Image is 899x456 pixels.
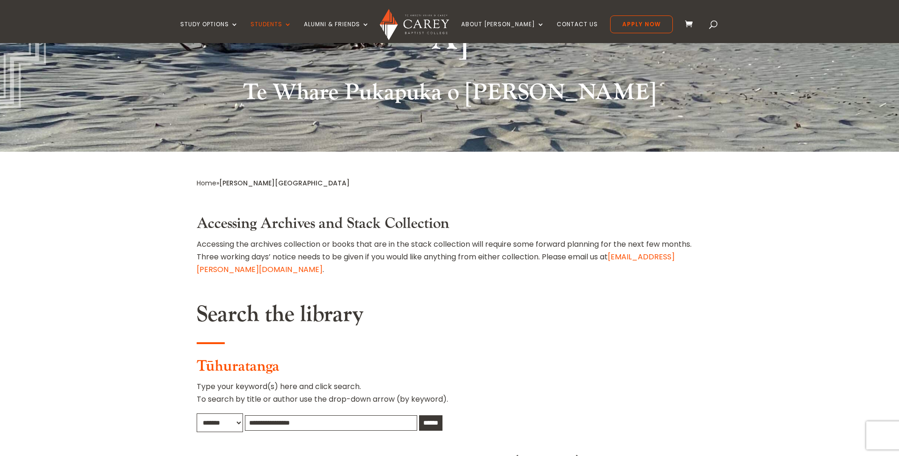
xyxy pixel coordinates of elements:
[197,178,350,188] span: »
[380,9,449,40] img: Carey Baptist College
[197,79,702,111] h2: Te Whare Pukapuka o [PERSON_NAME]
[197,380,702,413] p: Type your keyword(s) here and click search. To search by title or author use the drop-down arrow ...
[197,178,216,188] a: Home
[251,21,292,43] a: Students
[610,15,673,33] a: Apply Now
[197,358,702,380] h3: Tūhuratanga
[557,21,598,43] a: Contact Us
[219,178,350,188] span: [PERSON_NAME][GEOGRAPHIC_DATA]
[197,215,702,237] h3: Accessing Archives and Stack Collection
[304,21,369,43] a: Alumni & Friends
[197,301,702,333] h2: Search the library
[461,21,545,43] a: About [PERSON_NAME]
[180,21,238,43] a: Study Options
[197,238,702,276] p: Accessing the archives collection or books that are in the stack collection will require some for...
